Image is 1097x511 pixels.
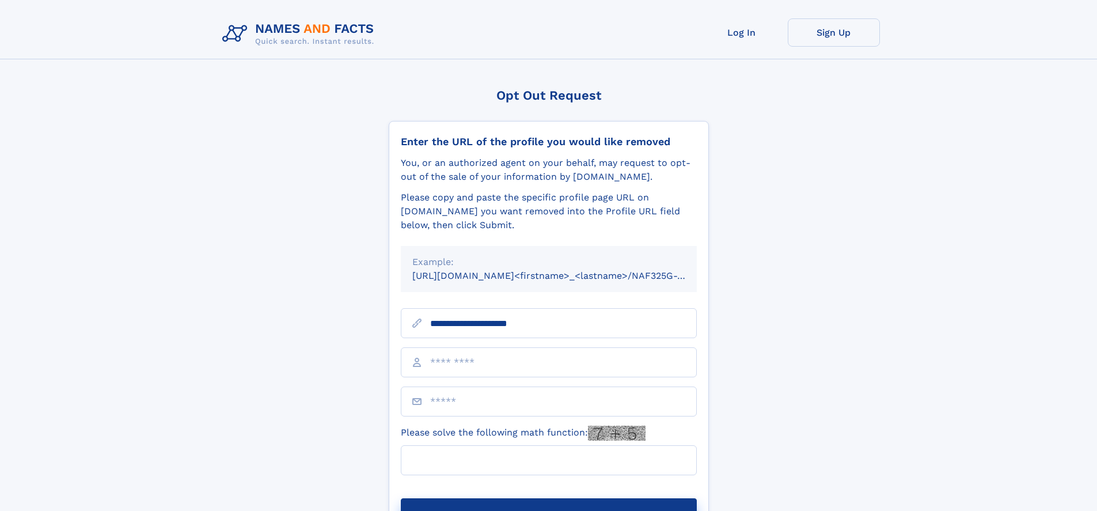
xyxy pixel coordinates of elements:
label: Please solve the following math function: [401,426,646,441]
a: Sign Up [788,18,880,47]
img: Logo Names and Facts [218,18,384,50]
div: Enter the URL of the profile you would like removed [401,135,697,148]
div: Please copy and paste the specific profile page URL on [DOMAIN_NAME] you want removed into the Pr... [401,191,697,232]
small: [URL][DOMAIN_NAME]<firstname>_<lastname>/NAF325G-xxxxxxxx [412,270,719,281]
a: Log In [696,18,788,47]
div: Opt Out Request [389,88,709,103]
div: Example: [412,255,685,269]
div: You, or an authorized agent on your behalf, may request to opt-out of the sale of your informatio... [401,156,697,184]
